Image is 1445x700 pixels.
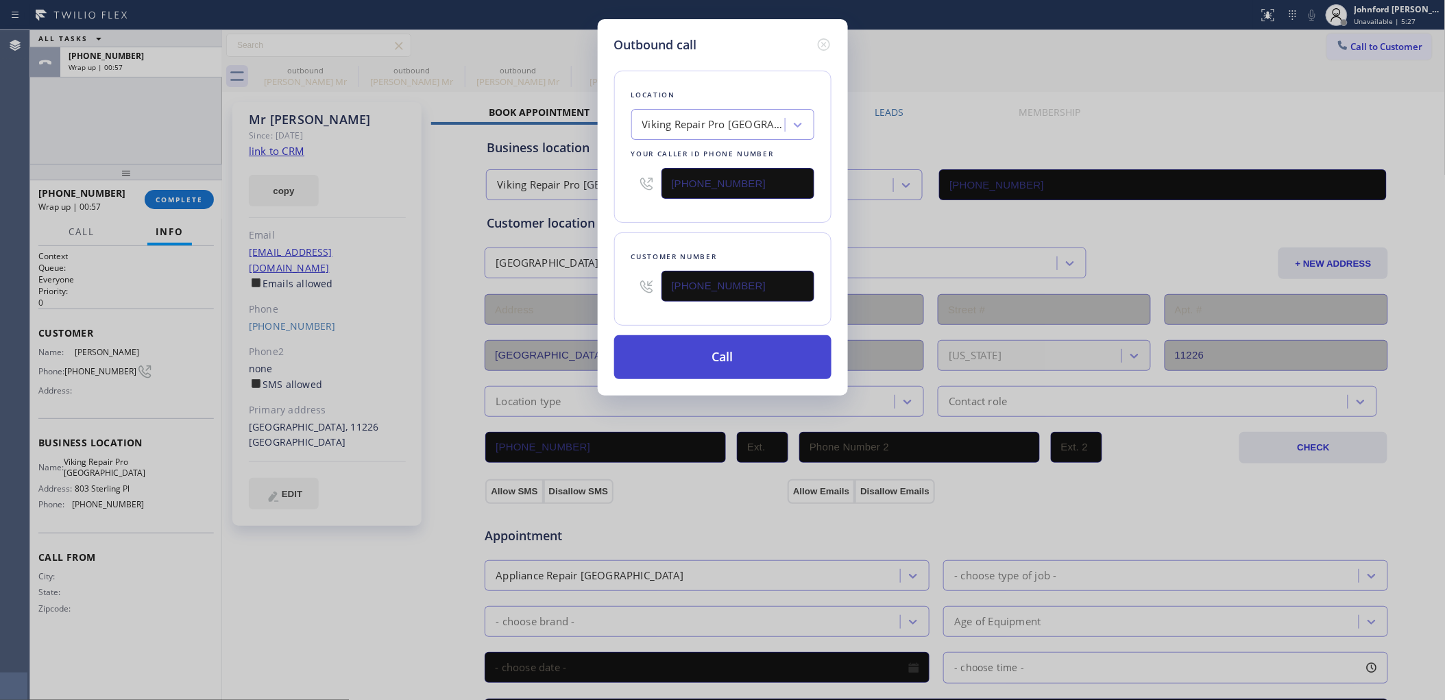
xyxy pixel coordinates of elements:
[661,271,814,302] input: (123) 456-7890
[614,335,831,379] button: Call
[631,147,814,161] div: Your caller id phone number
[661,168,814,199] input: (123) 456-7890
[614,36,697,54] h5: Outbound call
[642,117,786,133] div: Viking Repair Pro [GEOGRAPHIC_DATA]
[631,250,814,264] div: Customer number
[631,88,814,102] div: Location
